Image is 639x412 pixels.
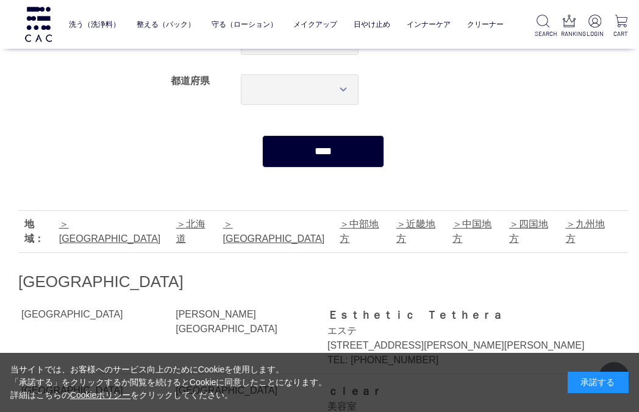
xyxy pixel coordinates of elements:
p: LOGIN [587,29,603,38]
a: Cookieポリシー [70,390,131,400]
div: [PERSON_NAME][GEOGRAPHIC_DATA] [176,307,312,336]
img: logo [23,7,54,41]
a: 近畿地方 [396,219,435,244]
a: CART [613,15,629,38]
a: 九州地方 [566,219,605,244]
div: Ｅｓｔｈｅｔｉｃ Ｔｅｔｈｅｒａ [327,307,601,323]
a: インナーケア [407,12,451,37]
a: [GEOGRAPHIC_DATA] [59,219,161,244]
div: 承諾する [568,372,629,393]
a: RANKING [561,15,577,38]
a: クリーナー [467,12,504,37]
p: RANKING [561,29,577,38]
p: CART [613,29,629,38]
h2: [GEOGRAPHIC_DATA] [18,271,628,293]
a: 北海道 [176,219,205,244]
div: 当サイトでは、お客様へのサービス向上のためにCookieを使用します。 「承諾する」をクリックするか閲覧を続けるとCookieに同意したことになります。 詳細はこちらの をクリックしてください。 [10,363,327,402]
a: 洗う（洗浄料） [69,12,120,37]
a: 日やけ止め [354,12,390,37]
p: SEARCH [535,29,551,38]
div: エステ [327,324,601,338]
div: 地域： [24,217,53,246]
a: 四国地方 [509,219,548,244]
div: [STREET_ADDRESS][PERSON_NAME][PERSON_NAME] [327,338,601,353]
a: 中国地方 [452,219,491,244]
a: [GEOGRAPHIC_DATA] [223,219,325,244]
a: LOGIN [587,15,603,38]
label: 都道府県 [171,76,210,86]
a: 中部地方 [340,219,379,244]
a: SEARCH [535,15,551,38]
a: 守る（ローション） [212,12,277,37]
a: 整える（パック） [137,12,195,37]
a: メイクアップ [293,12,337,37]
div: [GEOGRAPHIC_DATA] [21,307,173,322]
